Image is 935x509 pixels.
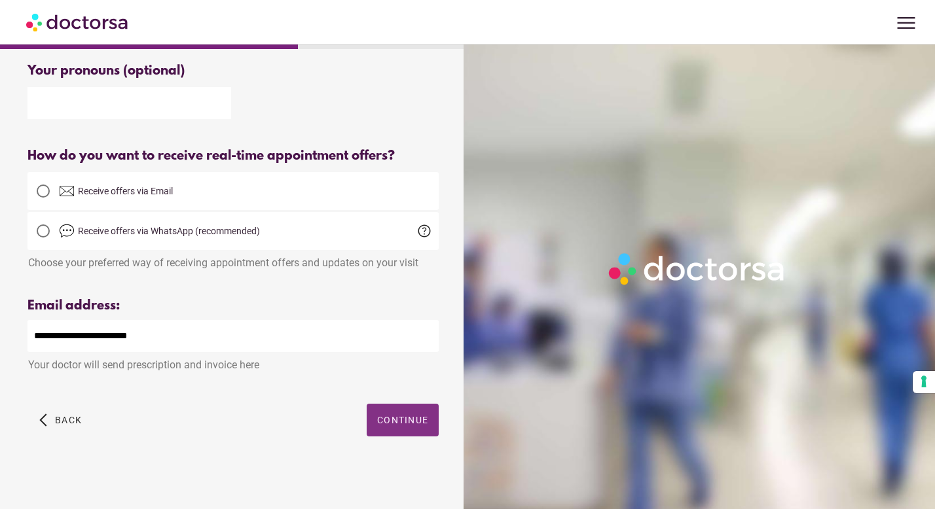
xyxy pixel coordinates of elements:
img: Doctorsa.com [26,7,130,37]
span: Receive offers via WhatsApp (recommended) [78,226,260,236]
span: Back [55,415,82,425]
span: Continue [377,415,428,425]
button: Your consent preferences for tracking technologies [913,371,935,393]
span: menu [894,10,919,35]
img: email [59,183,75,199]
img: chat [59,223,75,239]
div: Your doctor will send prescription and invoice here [27,352,439,371]
span: Receive offers via Email [78,186,173,196]
div: How do you want to receive real-time appointment offers? [27,149,439,164]
img: Logo-Doctorsa-trans-White-partial-flat.png [604,248,791,290]
div: Choose your preferred way of receiving appointment offers and updates on your visit [27,250,439,269]
button: Continue [367,404,439,436]
div: Email address: [27,298,439,313]
button: arrow_back_ios Back [34,404,87,436]
span: help [416,223,432,239]
div: Your pronouns (optional) [27,63,439,79]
